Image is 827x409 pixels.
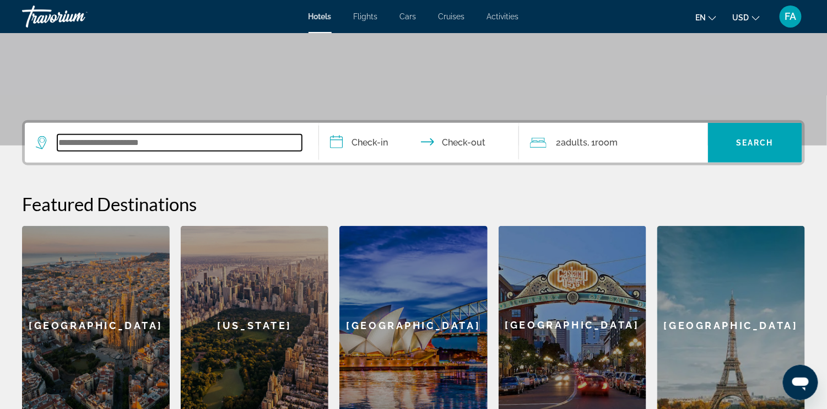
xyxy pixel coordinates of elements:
[22,193,805,215] h2: Featured Destinations
[354,12,378,21] a: Flights
[319,123,519,163] button: Check in and out dates
[695,13,706,22] span: en
[487,12,519,21] a: Activities
[22,2,132,31] a: Travorium
[25,123,802,163] div: Search widget
[400,12,417,21] a: Cars
[596,137,618,148] span: Room
[695,9,716,25] button: Change language
[309,12,332,21] a: Hotels
[708,123,802,163] button: Search
[556,135,588,150] span: 2
[439,12,465,21] a: Cruises
[588,135,618,150] span: , 1
[785,11,797,22] span: FA
[561,137,588,148] span: Adults
[733,9,760,25] button: Change currency
[519,123,708,163] button: Travelers: 2 adults, 0 children
[776,5,805,28] button: User Menu
[783,365,818,400] iframe: Button to launch messaging window
[737,138,774,147] span: Search
[733,13,749,22] span: USD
